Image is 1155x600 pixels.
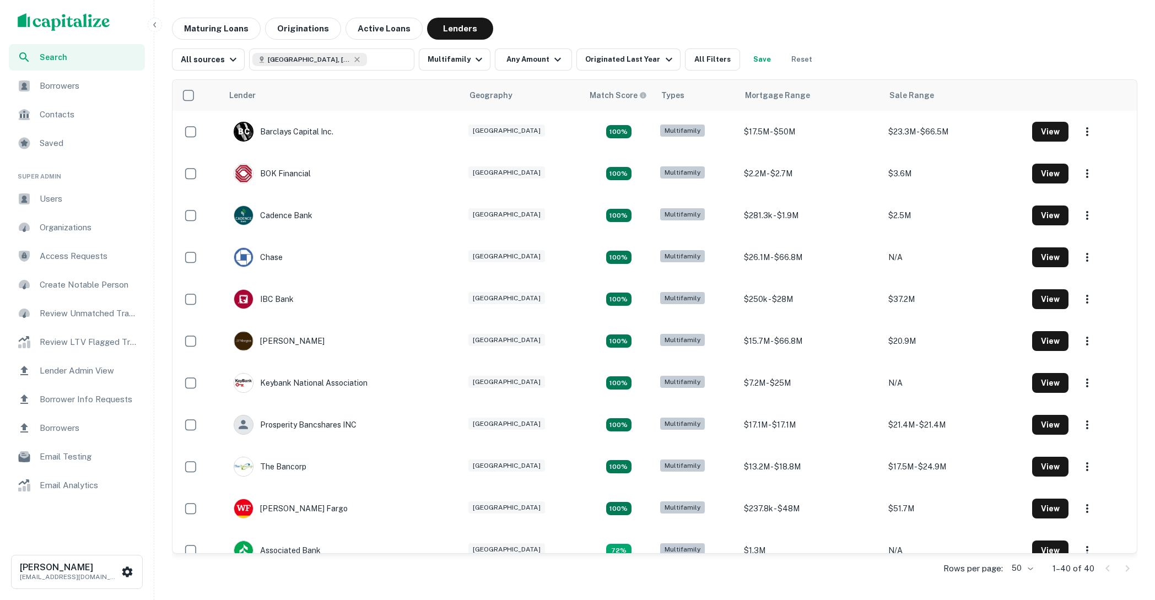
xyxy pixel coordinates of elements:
[9,444,145,470] div: Email Testing
[585,53,675,66] div: Originated Last Year
[9,214,145,241] a: Organizations
[234,206,253,225] img: picture
[738,111,882,153] td: $17.5M - $50M
[9,415,145,441] a: Borrowers
[738,194,882,236] td: $281.3k - $1.9M
[419,48,490,71] button: Multifamily
[744,48,780,71] button: Save your search to get updates of matches that match your search criteria.
[1032,540,1068,560] button: View
[606,125,632,138] div: Matching Properties: 3, hasApolloMatch: undefined
[234,206,312,225] div: Cadence Bank
[660,460,705,472] div: Multifamily
[463,80,583,111] th: Geography
[234,499,253,518] img: picture
[9,186,145,212] div: Users
[883,488,1027,529] td: $51.7M
[234,289,294,309] div: IBC Bank
[1032,499,1068,518] button: View
[1032,247,1068,267] button: View
[9,272,145,298] a: Create Notable Person
[40,250,138,263] span: Access Requests
[234,247,283,267] div: Chase
[9,358,145,384] div: Lender Admin View
[576,48,680,71] button: Originated Last Year
[883,362,1027,404] td: N/A
[40,364,138,377] span: Lender Admin View
[1032,457,1068,477] button: View
[738,236,882,278] td: $26.1M - $66.8M
[883,404,1027,446] td: $21.4M - $21.4M
[172,18,261,40] button: Maturing Loans
[468,250,545,263] div: [GEOGRAPHIC_DATA]
[40,307,138,320] span: Review Unmatched Transactions
[784,48,819,71] button: Reset
[606,460,632,473] div: Matching Properties: 3, hasApolloMatch: undefined
[234,331,325,351] div: [PERSON_NAME]
[738,362,882,404] td: $7.2M - $25M
[234,332,253,350] img: picture
[590,89,645,101] h6: Match Score
[234,164,253,183] img: picture
[9,329,145,355] a: Review LTV Flagged Transactions
[660,418,705,430] div: Multifamily
[40,479,138,492] span: Email Analytics
[883,236,1027,278] td: N/A
[655,80,738,111] th: Types
[234,457,253,476] img: picture
[469,89,512,102] div: Geography
[468,501,545,514] div: [GEOGRAPHIC_DATA]
[9,73,145,99] div: Borrowers
[468,166,545,179] div: [GEOGRAPHIC_DATA]
[495,48,572,71] button: Any Amount
[745,89,810,102] div: Mortgage Range
[172,48,245,71] button: All sources
[234,290,253,309] img: picture
[40,278,138,291] span: Create Notable Person
[606,209,632,222] div: Matching Properties: 3, hasApolloMatch: undefined
[9,386,145,413] a: Borrower Info Requests
[468,418,545,430] div: [GEOGRAPHIC_DATA]
[1032,415,1068,435] button: View
[660,250,705,263] div: Multifamily
[606,418,632,431] div: Matching Properties: 4, hasApolloMatch: undefined
[1100,512,1155,565] iframe: Chat Widget
[590,89,647,101] div: Capitalize uses an advanced AI algorithm to match your search with the best lender. The match sco...
[883,320,1027,362] td: $20.9M
[40,192,138,206] span: Users
[468,376,545,388] div: [GEOGRAPHIC_DATA]
[9,101,145,128] div: Contacts
[883,194,1027,236] td: $2.5M
[229,89,256,102] div: Lender
[738,446,882,488] td: $13.2M - $18.8M
[40,79,138,93] span: Borrowers
[234,248,253,267] img: picture
[9,130,145,156] a: Saved
[234,540,321,560] div: Associated Bank
[1032,331,1068,351] button: View
[1032,206,1068,225] button: View
[738,278,882,320] td: $250k - $28M
[660,501,705,514] div: Multifamily
[606,251,632,264] div: Matching Properties: 4, hasApolloMatch: undefined
[583,80,655,111] th: Capitalize uses an advanced AI algorithm to match your search with the best lender. The match sco...
[468,208,545,221] div: [GEOGRAPHIC_DATA]
[468,125,545,137] div: [GEOGRAPHIC_DATA]
[9,472,145,499] a: Email Analytics
[40,108,138,121] span: Contacts
[9,243,145,269] div: Access Requests
[1032,289,1068,309] button: View
[606,167,632,180] div: Matching Properties: 3, hasApolloMatch: undefined
[1007,560,1035,576] div: 50
[660,125,705,137] div: Multifamily
[738,529,882,571] td: $1.3M
[685,48,740,71] button: All Filters
[9,300,145,327] a: Review Unmatched Transactions
[738,80,882,111] th: Mortgage Range
[1032,373,1068,393] button: View
[738,488,882,529] td: $237.8k - $48M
